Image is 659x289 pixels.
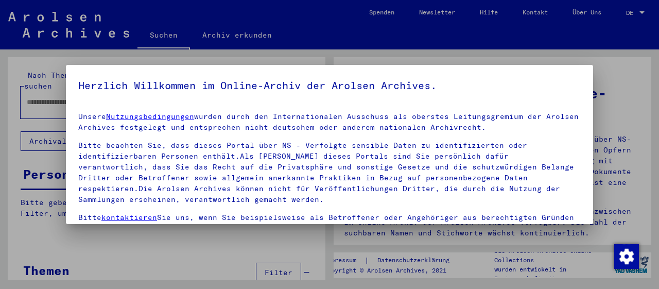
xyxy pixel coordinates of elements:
p: Unsere wurden durch den Internationalen Ausschuss als oberstes Leitungsgremium der Arolsen Archiv... [78,111,581,133]
a: Nutzungsbedingungen [106,112,194,121]
a: kontaktieren [101,213,157,222]
p: Bitte Sie uns, wenn Sie beispielsweise als Betroffener oder Angehöriger aus berechtigten Gründen ... [78,212,581,234]
img: Zustimmung ändern [614,244,639,269]
p: Bitte beachten Sie, dass dieses Portal über NS - Verfolgte sensible Daten zu identifizierten oder... [78,140,581,205]
h5: Herzlich Willkommen im Online-Archiv der Arolsen Archives. [78,77,581,94]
